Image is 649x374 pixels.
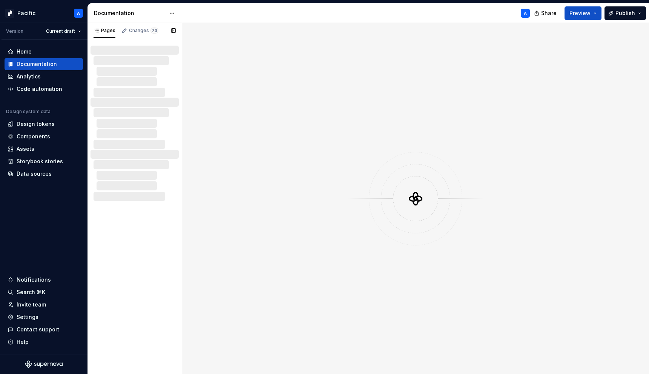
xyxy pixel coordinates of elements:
div: Storybook stories [17,158,63,165]
div: Assets [17,145,34,153]
div: Search ⌘K [17,288,45,296]
div: Analytics [17,73,41,80]
button: Current draft [43,26,84,37]
span: Share [541,9,557,17]
svg: Supernova Logo [25,360,63,368]
button: Help [5,336,83,348]
div: A [524,10,527,16]
div: Data sources [17,170,52,178]
button: Preview [565,6,601,20]
button: Share [530,6,562,20]
div: Contact support [17,326,59,333]
div: Home [17,48,32,55]
button: Search ⌘K [5,286,83,298]
a: Code automation [5,83,83,95]
img: 8d0dbd7b-a897-4c39-8ca0-62fbda938e11.png [5,9,14,18]
div: A [77,10,80,16]
span: 73 [150,28,158,34]
a: Settings [5,311,83,323]
div: Invite team [17,301,46,308]
button: Publish [605,6,646,20]
div: Documentation [94,9,165,17]
div: Help [17,338,29,346]
a: Home [5,46,83,58]
div: Pacific [17,9,35,17]
div: Components [17,133,50,140]
a: Design tokens [5,118,83,130]
div: Changes [129,28,158,34]
a: Invite team [5,299,83,311]
a: Documentation [5,58,83,70]
a: Analytics [5,71,83,83]
div: Settings [17,313,38,321]
div: Design system data [6,109,51,115]
div: Design tokens [17,120,55,128]
button: PacificA [2,5,86,21]
div: Version [6,28,23,34]
span: Current draft [46,28,75,34]
button: Notifications [5,274,83,286]
span: Preview [569,9,591,17]
div: Notifications [17,276,51,284]
div: Pages [94,28,115,34]
button: Contact support [5,323,83,336]
span: Publish [615,9,635,17]
div: Documentation [17,60,57,68]
a: Data sources [5,168,83,180]
a: Assets [5,143,83,155]
a: Components [5,130,83,143]
div: Code automation [17,85,62,93]
a: Storybook stories [5,155,83,167]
